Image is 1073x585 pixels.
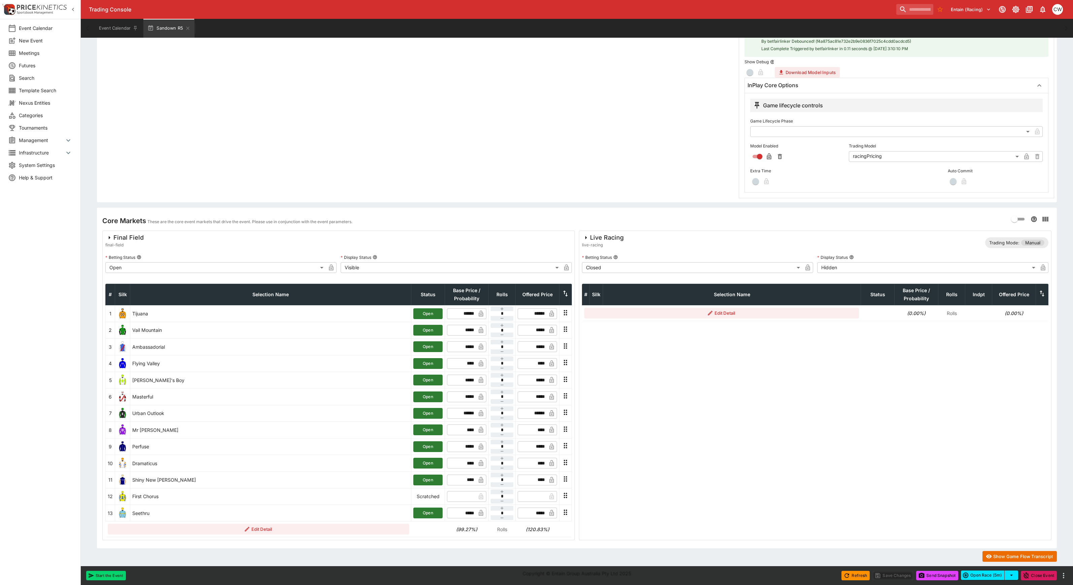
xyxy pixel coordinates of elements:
img: runner 8 [117,424,128,435]
button: Display Status [849,255,854,260]
th: Status [411,284,445,305]
div: split button [961,571,1018,580]
td: 10 [106,455,115,471]
span: Management [19,137,64,144]
h6: InPlay Core Options [748,82,798,89]
span: live-racing [582,242,624,248]
span: New Event [19,37,72,44]
th: Rolls [489,284,516,305]
button: Event Calendar [95,19,142,38]
p: Show Debug [745,59,769,65]
button: Open [413,458,443,469]
div: Final Field [105,234,144,242]
img: runner 7 [117,408,128,419]
div: Game lifecycle controls [753,101,823,109]
img: runner 6 [117,391,128,402]
td: Urban Outlook [130,405,411,421]
td: Vail Mountain [130,322,411,338]
td: 3 [106,339,115,355]
div: Live Racing [582,234,624,242]
button: No Bookmarks [935,4,945,15]
h4: Core Markets [102,216,146,225]
label: Trading Model [849,141,1043,151]
button: Open [413,325,443,336]
td: 9 [106,438,115,455]
td: 4 [106,355,115,372]
button: Notifications [1037,3,1049,15]
td: 2 [106,322,115,338]
button: Documentation [1023,3,1035,15]
td: 13 [106,505,115,521]
button: Show Game Flow Transcript [982,551,1057,562]
label: Game Lifecycle Phase [750,116,1043,126]
button: Refresh [841,571,870,580]
span: Template Search [19,87,72,94]
button: Open [413,475,443,485]
td: 8 [106,422,115,438]
img: runner 2 [117,325,128,336]
span: Event Calendar [19,25,72,32]
span: Tournaments [19,124,72,131]
button: Display Status [373,255,377,260]
td: Perfuse [130,438,411,455]
button: Open [413,358,443,369]
th: Status [861,284,895,305]
p: Rolls [940,310,963,317]
p: Display Status [817,254,848,260]
span: Categories [19,112,72,119]
button: select merge strategy [1005,571,1018,580]
span: Attempted @ [DATE] 3:30:17 PM By betfairlinker Debounced! (f4a875ac81e732e2b9e0836f7025c4cdd0acdc... [761,31,911,51]
img: PriceKinetics Logo [2,3,15,16]
button: Open [413,308,443,319]
label: Model Enabled [750,141,845,151]
label: Auto Commit [948,166,1043,176]
button: Open [413,508,443,518]
th: Selection Name [603,284,861,305]
button: Edit Detail [584,308,859,318]
button: Open [413,341,443,352]
img: PriceKinetics [17,5,67,10]
th: # [106,284,115,305]
div: Open [105,262,326,273]
span: Search [19,74,72,81]
th: Offered Price [992,284,1036,305]
td: [PERSON_NAME]'s Boy [130,372,411,388]
td: Tijuana [130,305,411,322]
th: Rolls [938,284,965,305]
button: Open [413,424,443,435]
p: These are the core event markets that drive the event. Please use in conjunction with the event p... [147,218,352,225]
p: Scratched [413,493,443,500]
span: Nexus Entities [19,99,72,106]
button: Open [413,391,443,402]
td: Masterful [130,388,411,405]
img: runner 10 [117,458,128,469]
td: Flying Valley [130,355,411,372]
button: Sandown R5 [143,19,195,38]
td: 5 [106,372,115,388]
button: Open [413,408,443,419]
span: Futures [19,62,72,69]
div: Trading Console [89,6,894,13]
th: Selection Name [130,284,411,305]
td: Dramaticus [130,455,411,471]
button: Show Debug [770,60,775,64]
span: Meetings [19,49,72,57]
button: Betting Status [613,255,618,260]
th: # [582,284,590,305]
img: runner 3 [117,341,128,352]
label: Extra Time [750,166,845,176]
img: Sportsbook Management [17,11,53,14]
button: Select Tenant [947,4,995,15]
button: Start the Event [86,571,126,580]
h6: (0.00%) [897,310,936,317]
th: Base Price / Probability [445,284,489,305]
td: Shiny New [PERSON_NAME] [130,472,411,488]
button: Edit Detail [108,524,409,535]
th: Offered Price [516,284,559,305]
p: Betting Status [582,254,612,260]
td: Seethru [130,505,411,521]
td: 1 [106,305,115,322]
div: Christopher Winter [1052,4,1063,15]
img: runner 1 [117,308,128,319]
td: 6 [106,388,115,405]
